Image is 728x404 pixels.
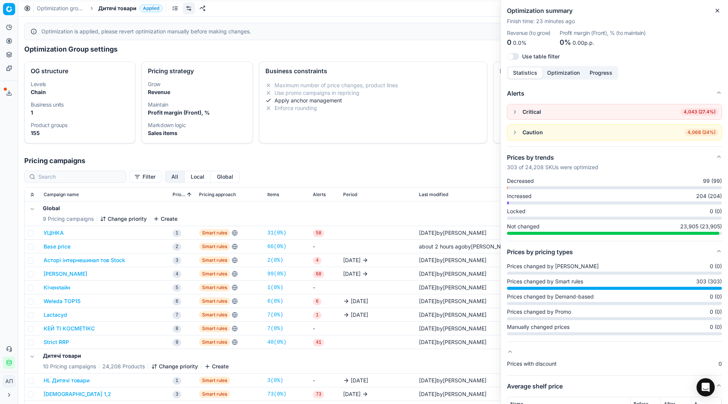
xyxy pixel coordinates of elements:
[267,284,283,291] a: 1(0%)
[151,363,198,370] button: Change priority
[173,377,181,385] span: 1
[419,243,464,250] span: about 2 hours ago
[165,171,185,183] button: all
[710,263,722,270] span: 0 (0)
[44,270,87,278] button: [PERSON_NAME]
[148,102,246,107] dt: Maintain
[585,68,617,79] button: Progress
[199,284,230,291] span: Smart rules
[199,390,230,398] span: Smart rules
[419,257,436,263] span: [DATE]
[28,190,37,199] button: Expand all
[507,208,526,215] span: Locked
[343,390,361,398] span: [DATE]
[507,293,594,300] span: Prices changed by Demand-based
[507,263,599,270] span: Prices changed by [PERSON_NAME]
[507,223,540,230] span: Not changed
[710,323,722,331] span: 0 (0)
[710,308,722,316] span: 0 (0)
[199,192,236,198] span: Pricing approach
[37,5,85,12] a: Optimization groups
[173,243,181,251] span: 2
[44,297,80,305] button: Weleda TOP15
[199,297,230,305] span: Smart rules
[419,230,436,236] span: [DATE]
[419,339,436,345] span: [DATE]
[267,325,283,332] a: 7(0%)
[513,39,527,46] span: 0.0%
[173,325,181,333] span: 8
[507,83,722,104] button: Alerts
[313,391,324,398] span: 73
[500,97,715,104] li: Products out of stock more than
[265,68,481,74] div: Business constraints
[37,5,163,12] nav: breadcrumb
[500,89,715,97] li: Products repriced less than
[560,38,571,46] span: 0%
[148,123,246,128] dt: Markdown logic
[267,192,279,198] span: Items
[507,192,532,200] span: Increased
[102,363,145,370] span: 24,208 Products
[265,97,481,104] li: Apply anchor management
[507,104,722,146] div: Alerts
[507,360,557,368] span: Prices with discount
[199,311,230,319] span: Smart rules
[419,192,448,198] span: Last modified
[185,191,193,198] button: Sorted by Priority ascending
[313,339,324,346] span: 41
[419,243,515,250] div: by [PERSON_NAME]
[507,153,598,162] h5: Prices by trends
[419,377,436,384] span: [DATE]
[31,109,33,116] strong: 1
[507,308,571,316] span: Prices changed by Promo
[43,363,96,370] span: 10 Pricing campaigns
[419,229,486,237] div: by [PERSON_NAME]
[173,284,181,292] span: 5
[44,284,70,291] button: Кіченлайн
[681,108,719,116] span: 4,043 (27.4%)
[31,68,129,74] div: OG structure
[419,284,436,291] span: [DATE]
[148,130,177,136] strong: Sales items
[267,256,283,264] a: 2(0%)
[173,311,181,319] span: 7
[310,240,340,253] td: -
[522,54,560,59] label: Use table filter
[522,129,543,136] div: Caution
[343,270,361,278] span: [DATE]
[684,129,719,136] span: 4,068 (24%)
[140,5,163,12] span: Applied
[351,377,368,384] span: [DATE]
[419,325,486,332] div: by [PERSON_NAME]
[265,82,481,89] li: Maximum number of price changes, product lines
[419,284,486,291] div: by [PERSON_NAME]
[267,390,286,398] a: 73(0%)
[313,257,322,264] span: 4
[710,208,722,215] span: 0 (0)
[507,163,598,171] p: 303 of 24,208 SKUs were optimized
[696,192,722,200] span: 204 (204)
[267,243,286,250] a: 66(0%)
[507,241,722,263] button: Prices by pricing types
[313,298,322,305] span: 6
[199,377,230,384] span: Smart rules
[44,325,95,332] button: КЕЙ ТІ КОСМЕТІКС
[500,82,715,89] li: Products with promo
[310,322,340,335] td: -
[265,89,481,97] li: Use promo campaigns in repricing
[148,68,246,74] div: Pricing strategy
[148,89,170,95] strong: Revenue
[44,243,71,250] button: Base price
[351,311,368,319] span: [DATE]
[507,263,722,341] div: Prices by pricing types
[500,68,715,74] div: Repricing stop list
[41,28,715,35] div: Optimization is applied, please revert optimization manually before making changes.
[351,297,368,305] span: [DATE]
[148,109,210,116] strong: Profit margin (Front), %
[697,378,715,396] div: Open Intercom Messenger
[18,156,728,166] h1: Pricing campaigns
[419,297,486,305] div: by [PERSON_NAME]
[419,311,486,319] div: by [PERSON_NAME]
[204,363,229,370] button: Create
